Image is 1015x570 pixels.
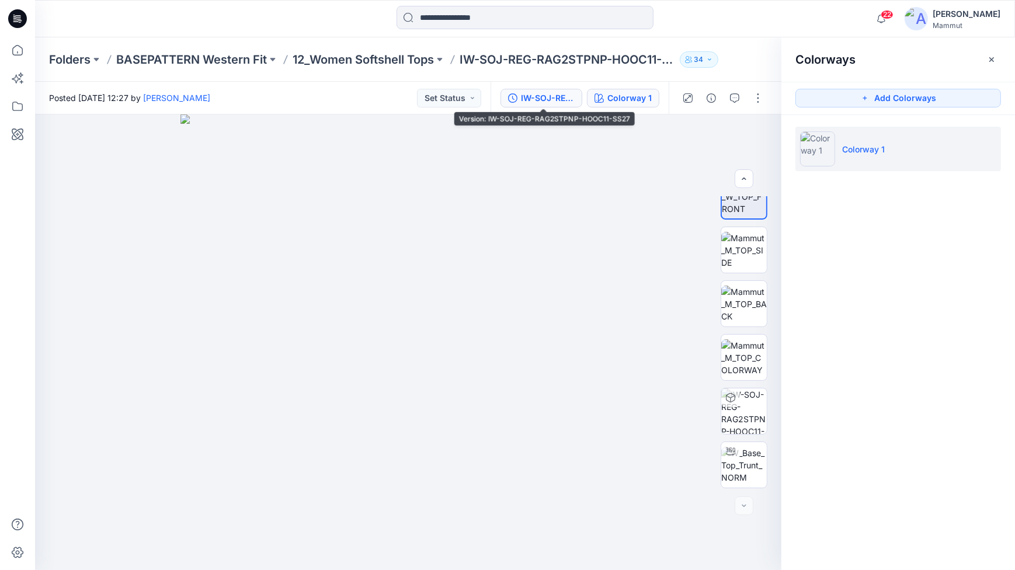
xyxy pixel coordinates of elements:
h2: Colorways [795,53,856,67]
button: Details [702,89,721,107]
div: Mammut [933,21,1000,30]
span: 22 [881,10,894,19]
div: Colorway 1 [607,92,652,105]
a: Folders [49,51,91,68]
button: 34 [680,51,718,68]
p: Colorway 1 [842,143,885,155]
p: 34 [694,53,704,66]
div: IW-SOJ-REG-RAG2STPNP-HOOC11-SS27 [521,92,575,105]
button: IW-SOJ-REG-RAG2STPNP-HOOC11-SS27 [500,89,582,107]
button: Add Colorways [795,89,1001,107]
div: [PERSON_NAME] [933,7,1000,21]
img: Colorway 1 [800,131,835,166]
p: IW-SOJ-REG-RAG2STPNP-HOOC11-SS27 [460,51,675,68]
img: Mammut_M_TOP_COLORWAY [721,339,767,376]
img: IW-SOJ-REG-RAG2STPNP-HOOC11-SS27 Colorway 1 [721,388,767,434]
img: Mammut_W_TOP_FRONT [722,178,766,215]
img: W_Base_Top_Trunt_NORM [721,447,767,484]
span: Posted [DATE] 12:27 by [49,92,210,104]
img: Mammut_M_TOP_BACK [721,286,767,322]
img: Mammut_M_TOP_SIDE [721,232,767,269]
a: 12_Women Softshell Tops [293,51,434,68]
a: BASEPATTERN Western Fit [116,51,267,68]
img: eyJhbGciOiJIUzI1NiIsImtpZCI6IjAiLCJzbHQiOiJzZXMiLCJ0eXAiOiJKV1QifQ.eyJkYXRhIjp7InR5cGUiOiJzdG9yYW... [180,114,636,570]
img: avatar [905,7,928,30]
button: Colorway 1 [587,89,659,107]
a: [PERSON_NAME] [143,93,210,103]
